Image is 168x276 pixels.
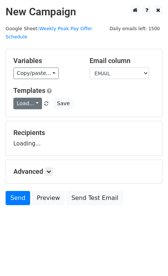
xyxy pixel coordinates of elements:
[32,191,65,205] a: Preview
[6,26,92,40] small: Google Sheet:
[6,26,92,40] a: Weekly Peak Pay Offer Schedule
[67,191,123,205] a: Send Test Email
[13,68,59,79] a: Copy/paste...
[13,57,78,65] h5: Variables
[6,6,162,18] h2: New Campaign
[13,167,155,176] h5: Advanced
[131,240,168,276] iframe: Chat Widget
[13,129,155,137] h5: Recipients
[90,57,155,65] h5: Email column
[13,129,155,148] div: Loading...
[13,98,42,109] a: Load...
[6,191,30,205] a: Send
[107,25,162,33] span: Daily emails left: 1500
[54,98,73,109] button: Save
[107,26,162,31] a: Daily emails left: 1500
[13,87,45,94] a: Templates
